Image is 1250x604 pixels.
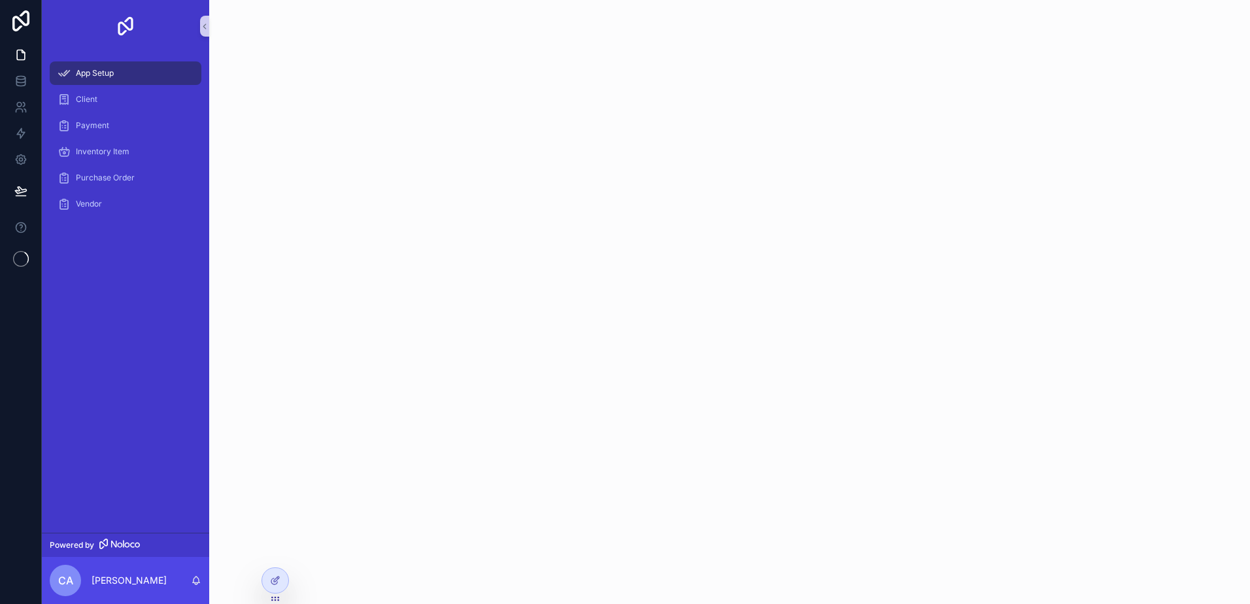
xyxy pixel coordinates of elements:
a: Payment [50,114,201,137]
a: App Setup [50,61,201,85]
p: [PERSON_NAME] [92,574,167,587]
a: Inventory Item [50,140,201,163]
span: Vendor [76,199,102,209]
a: Purchase Order [50,166,201,190]
span: Client [76,94,97,105]
img: App logo [115,16,136,37]
span: CA [58,573,73,588]
span: Payment [76,120,109,131]
span: Purchase Order [76,173,135,183]
div: scrollable content [42,52,209,233]
span: App Setup [76,68,114,78]
span: Inventory Item [76,146,129,157]
span: Powered by [50,540,94,550]
a: Powered by [42,533,209,557]
a: Client [50,88,201,111]
a: Vendor [50,192,201,216]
